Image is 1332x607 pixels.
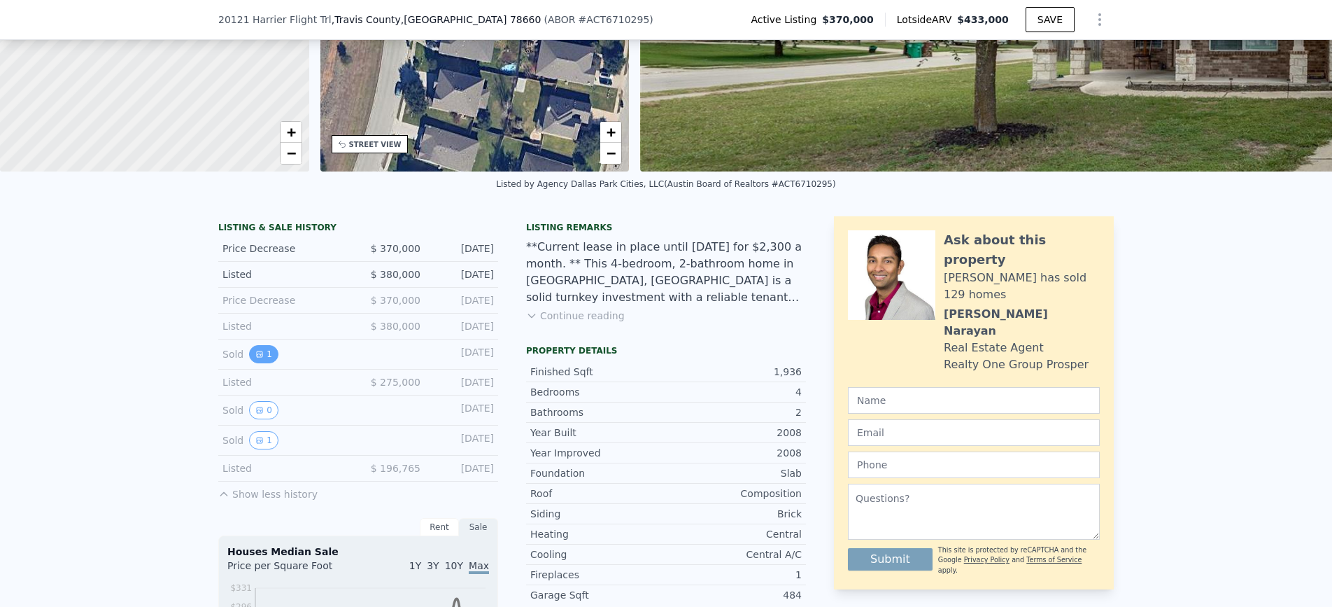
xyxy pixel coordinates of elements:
[666,588,802,602] div: 484
[227,559,358,581] div: Price per Square Foot
[848,419,1100,446] input: Email
[222,267,347,281] div: Listed
[249,431,278,449] button: View historical data
[420,518,459,536] div: Rent
[432,242,494,256] div: [DATE]
[944,270,1100,303] div: [PERSON_NAME] has sold 129 homes
[530,466,666,480] div: Foundation
[666,568,802,582] div: 1
[432,431,494,449] div: [DATE]
[666,507,802,521] div: Brick
[401,14,541,25] span: , [GEOGRAPHIC_DATA] 78660
[964,556,1009,564] a: Privacy Policy
[249,345,278,363] button: View historical data
[222,293,347,307] div: Price Decrease
[432,293,494,307] div: [DATE]
[666,547,802,561] div: Central A/C
[848,548,933,571] button: Submit
[432,319,494,333] div: [DATE]
[530,426,666,440] div: Year Built
[530,405,666,419] div: Bathrooms
[222,242,347,256] div: Price Decrease
[222,461,347,475] div: Listed
[332,13,541,27] span: , Travis County
[548,14,576,25] span: ABOR
[848,452,1100,478] input: Phone
[666,487,802,501] div: Composition
[1086,6,1114,34] button: Show Options
[222,431,347,449] div: Sold
[249,401,278,419] button: View historical data
[530,385,666,399] div: Bedrooms
[230,583,252,593] tspan: $331
[222,401,347,419] div: Sold
[496,179,835,189] div: Listed by Agency Dallas Park Cities, LLC (Austin Board of Realtors #ACT6710295)
[432,401,494,419] div: [DATE]
[530,568,666,582] div: Fireplaces
[286,144,295,162] span: −
[459,518,498,536] div: Sale
[526,309,625,323] button: Continue reading
[957,14,1009,25] span: $433,000
[286,123,295,141] span: +
[432,345,494,363] div: [DATE]
[432,461,494,475] div: [DATE]
[371,243,420,254] span: $ 370,000
[751,13,822,27] span: Active Listing
[944,306,1100,340] div: [PERSON_NAME] Narayan
[371,463,420,474] span: $ 196,765
[530,446,666,460] div: Year Improved
[944,340,1044,356] div: Real Estate Agent
[579,14,650,25] span: # ACT6710295
[526,239,806,306] div: **Current lease in place until [DATE] for $2,300 a month. ** This 4-bedroom, 2-bathroom home in [...
[432,267,494,281] div: [DATE]
[218,482,318,501] button: Show less history
[666,426,802,440] div: 2008
[218,13,332,27] span: 20121 Harrier Flight Trl
[666,446,802,460] div: 2008
[222,345,347,363] div: Sold
[600,122,621,143] a: Zoom in
[944,230,1100,270] div: Ask about this property
[281,122,302,143] a: Zoom in
[938,545,1100,575] div: This site is protected by reCAPTCHA and the Google and apply.
[607,123,616,141] span: +
[897,13,957,27] span: Lotside ARV
[822,13,874,27] span: $370,000
[281,143,302,164] a: Zoom out
[944,356,1089,373] div: Realty One Group Prosper
[544,13,653,27] div: ( )
[1026,7,1075,32] button: SAVE
[530,547,666,561] div: Cooling
[530,487,666,501] div: Roof
[409,560,421,571] span: 1Y
[469,560,489,574] span: Max
[371,377,420,388] span: $ 275,000
[1026,556,1082,564] a: Terms of Service
[222,375,347,389] div: Listed
[349,139,402,150] div: STREET VIEW
[530,365,666,379] div: Finished Sqft
[371,295,420,306] span: $ 370,000
[526,222,806,233] div: Listing remarks
[666,365,802,379] div: 1,936
[371,269,420,280] span: $ 380,000
[666,466,802,480] div: Slab
[666,405,802,419] div: 2
[445,560,463,571] span: 10Y
[600,143,621,164] a: Zoom out
[227,545,489,559] div: Houses Median Sale
[666,527,802,541] div: Central
[530,527,666,541] div: Heating
[607,144,616,162] span: −
[432,375,494,389] div: [DATE]
[848,387,1100,414] input: Name
[371,321,420,332] span: $ 380,000
[526,345,806,356] div: Property details
[218,222,498,236] div: LISTING & SALE HISTORY
[530,507,666,521] div: Siding
[222,319,347,333] div: Listed
[666,385,802,399] div: 4
[427,560,439,571] span: 3Y
[530,588,666,602] div: Garage Sqft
